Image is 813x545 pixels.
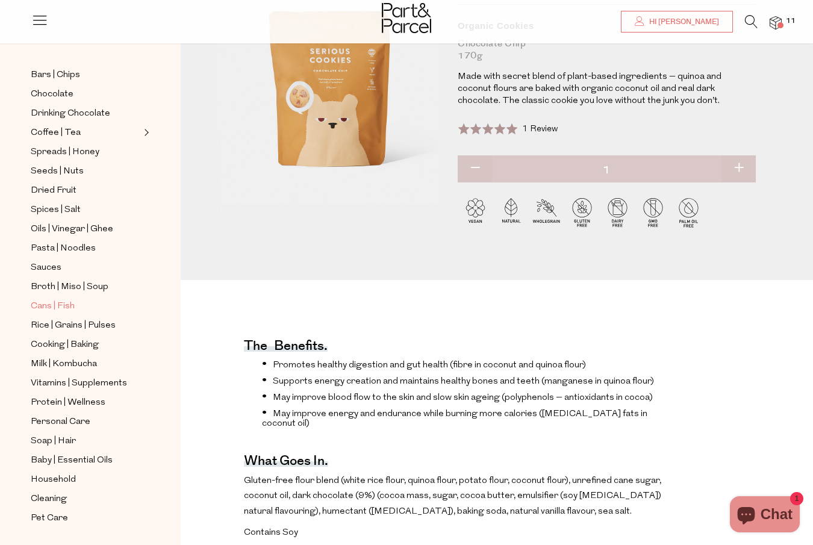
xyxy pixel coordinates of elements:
span: Cleaning [31,492,67,506]
span: Pet Care [31,511,68,526]
span: Coffee | Tea [31,126,81,140]
li: Supports energy creation and maintains healthy bones and teeth (manganese in quinoa flour) [262,375,664,387]
span: Baby | Essential Oils [31,453,113,468]
a: Rice | Grains | Pulses [31,318,140,333]
span: Cans | Fish [31,299,75,314]
h4: The benefits. [244,343,328,352]
p: Contains Soy [244,525,664,541]
a: Cooking | Baking [31,337,140,352]
img: P_P-ICONS-Live_Bec_V11_GMO_Free.svg [635,195,671,230]
a: Bars | Chips [31,67,140,83]
a: Personal Care [31,414,140,429]
a: Cleaning [31,491,140,506]
a: Soap | Hair [31,434,140,449]
a: Spices | Salt [31,202,140,217]
p: Gluten-free flour blend (white rice flour, quinoa flour, potato flour, coconut flour), unrefined ... [244,473,664,520]
span: Spreads | Honey [31,145,99,160]
a: Milk | Kombucha [31,357,140,372]
img: P_P-ICONS-Live_Bec_V11_Vegan.svg [458,195,493,230]
span: Sauces [31,261,61,275]
a: Chocolate [31,87,140,102]
img: Part&Parcel [382,3,431,33]
span: Cooking | Baking [31,338,99,352]
a: Cans | Fish [31,299,140,314]
a: Baby | Essential Oils [31,453,140,468]
a: Oils | Vinegar | Ghee [31,222,140,237]
span: Oils | Vinegar | Ghee [31,222,113,237]
a: 11 [770,16,782,29]
span: Pasta | Noodles [31,241,96,256]
img: P_P-ICONS-Live_Bec_V11_Palm_Oil_Free.svg [671,195,706,230]
a: Spreads | Honey [31,145,140,160]
a: Broth | Miso | Soup [31,279,140,294]
button: Expand/Collapse Coffee | Tea [141,125,149,140]
span: Chocolate [31,87,73,102]
input: QTY Organic Cookies [458,155,756,185]
li: May improve blood flow to the skin and slow skin ageing (polyphenols – antioxidants in cocoa) [262,391,664,403]
a: Household [31,472,140,487]
img: P_P-ICONS-Live_Bec_V11_Dairy_Free.svg [600,195,635,230]
span: Vitamins | Supplements [31,376,127,391]
p: Made with secret blend of plant-based ingredients – quinoa and coconut flours are baked with orga... [458,71,756,107]
img: P_P-ICONS-Live_Bec_V11_Natural.svg [493,195,529,230]
h4: What goes in. [244,458,328,467]
span: Household [31,473,76,487]
span: Broth | Miso | Soup [31,280,108,294]
a: Pet Care [31,511,140,526]
span: Soap | Hair [31,434,76,449]
span: Personal Care [31,415,90,429]
span: Protein | Wellness [31,396,105,410]
inbox-online-store-chat: Shopify online store chat [726,496,803,535]
a: Dried Fruit [31,183,140,198]
span: Dried Fruit [31,184,76,198]
img: P_P-ICONS-Live_Bec_V11_Gluten_Free.svg [564,195,600,230]
li: May improve energy and endurance while burning more calories ([MEDICAL_DATA] fats in coconut oil) [262,407,664,428]
span: Drinking Chocolate [31,107,110,121]
a: Pasta | Noodles [31,241,140,256]
a: Coffee | Tea [31,125,140,140]
a: Seeds | Nuts [31,164,140,179]
img: P_P-ICONS-Live_Bec_V11_Wholegrain.svg [529,195,564,230]
span: 1 Review [522,125,558,134]
span: 11 [783,16,799,26]
li: Promotes healthy digestion and gut health (fibre in coconut and quinoa flour) [262,358,664,370]
span: Spices | Salt [31,203,81,217]
a: Sauces [31,260,140,275]
a: Protein | Wellness [31,395,140,410]
span: Rice | Grains | Pulses [31,319,116,333]
a: Vitamins | Supplements [31,376,140,391]
a: Drinking Chocolate [31,106,140,121]
div: Chocolate Chip 170g [458,38,756,62]
span: Seeds | Nuts [31,164,84,179]
span: Hi [PERSON_NAME] [646,17,719,27]
span: Bars | Chips [31,68,80,83]
a: Hi [PERSON_NAME] [621,11,733,33]
span: Milk | Kombucha [31,357,97,372]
